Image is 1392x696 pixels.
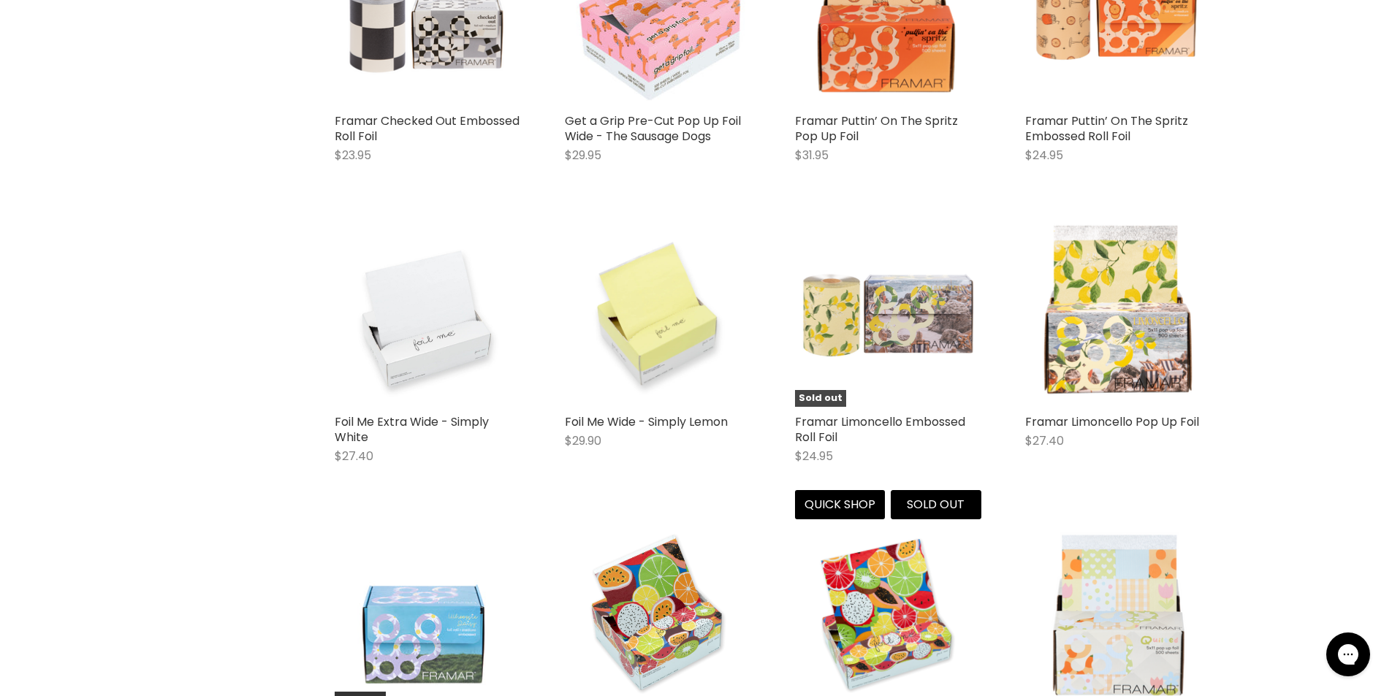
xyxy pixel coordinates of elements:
[335,221,521,407] img: Foil Me Extra Wide - Simply White
[1319,627,1377,681] iframe: Gorgias live chat messenger
[335,448,373,464] span: $27.40
[795,221,981,407] a: Framar Limoncello Embossed Roll FoilSold out
[565,112,741,145] a: Get a Grip Pre-Cut Pop Up Foil Wide - The Sausage Dogs
[565,147,601,164] span: $29.95
[795,390,846,407] span: Sold out
[891,490,981,519] button: Sold out
[335,112,520,145] a: Framar Checked Out Embossed Roll Foil
[1025,413,1199,430] a: Framar Limoncello Pop Up Foil
[335,413,489,445] a: Foil Me Extra Wide - Simply White
[1025,221,1212,407] img: Framar Limoncello Pop Up Foil
[795,221,981,407] img: Framar Limoncello Embossed Roll Foil
[565,432,601,449] span: $29.90
[565,221,751,407] img: Foil Me Wide - Simply Lemon
[795,490,886,519] button: Quick shop
[795,413,965,445] a: Framar Limoncello Embossed Roll Foil
[1025,112,1188,145] a: Framar Puttin’ On The Spritz Embossed Roll Foil
[795,112,958,145] a: Framar Puttin’ On The Spritz Pop Up Foil
[335,147,371,164] span: $23.95
[565,413,728,430] a: Foil Me Wide - Simply Lemon
[795,448,833,464] span: $24.95
[907,496,965,513] span: Sold out
[795,147,829,164] span: $31.95
[1025,432,1064,449] span: $27.40
[1025,147,1063,164] span: $24.95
